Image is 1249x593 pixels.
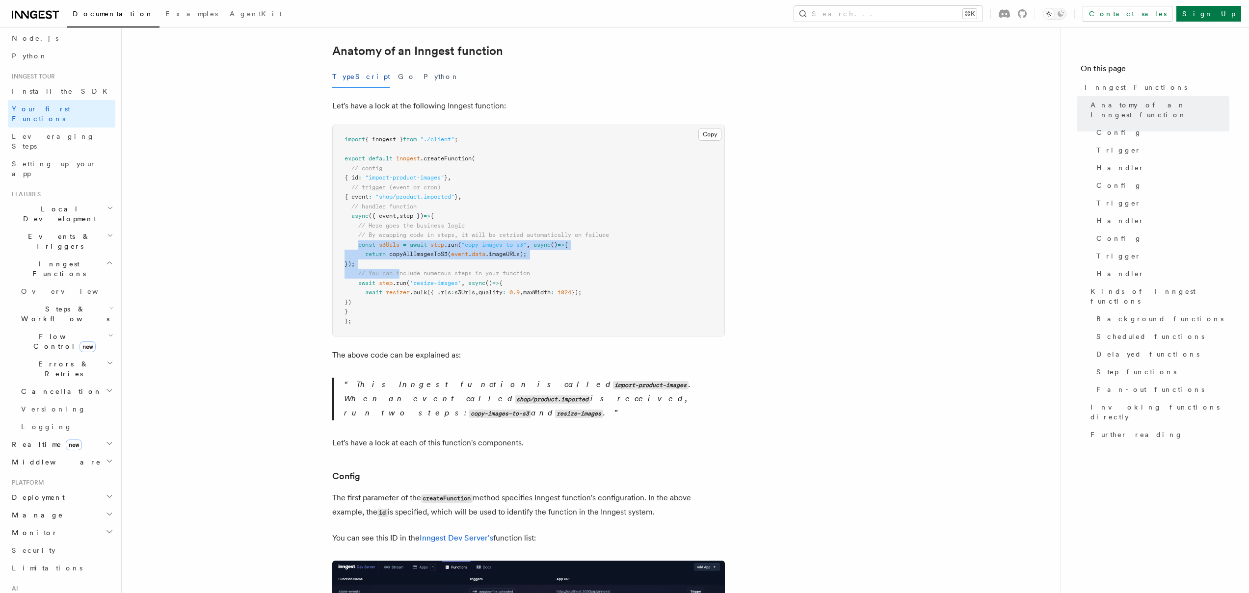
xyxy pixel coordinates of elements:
[8,436,115,453] button: Realtimenew
[345,260,355,267] span: });
[8,453,115,471] button: Middleware
[358,270,530,277] span: // You can include numerous steps in your function
[1096,349,1199,359] span: Delayed functions
[1092,230,1229,247] a: Config
[365,174,444,181] span: "import-product-images"
[1092,194,1229,212] a: Trigger
[461,280,465,286] span: ,
[365,251,386,258] span: return
[8,128,115,155] a: Leveraging Steps
[67,3,159,27] a: Documentation
[1087,283,1229,310] a: Kinds of Inngest functions
[527,241,530,248] span: ,
[533,241,551,248] span: async
[1087,398,1229,426] a: Invoking functions directly
[430,212,434,219] span: {
[1096,216,1144,226] span: Handler
[358,232,609,238] span: // By wrapping code in steps, it will be retried automatically on failure
[8,439,82,449] span: Realtime
[1087,96,1229,124] a: Anatomy of an Inngest function
[555,410,603,418] code: resize-images
[224,3,288,26] a: AgentKit
[345,136,365,143] span: import
[21,405,86,413] span: Versioning
[12,52,48,60] span: Python
[345,318,351,325] span: );
[406,280,410,286] span: (
[332,491,725,519] p: The first parameter of the method specifies Inngest function's configuration. In the above exampl...
[485,251,527,258] span: .imageURLs);
[8,492,65,502] span: Deployment
[451,289,454,296] span: :
[73,10,154,18] span: Documentation
[332,436,725,450] p: Let's have a look at each of this function's components.
[165,10,218,18] span: Examples
[1096,198,1141,208] span: Trigger
[369,193,372,200] span: :
[17,387,102,396] span: Cancellation
[430,241,444,248] span: step
[444,174,448,181] span: }
[8,559,115,577] a: Limitations
[520,289,523,296] span: ,
[332,348,725,362] p: The above code can be explained as:
[358,174,362,181] span: :
[1096,385,1204,394] span: Fan-out functions
[424,66,459,88] button: Python
[523,289,551,296] span: maxWidth
[17,355,115,383] button: Errors & Retries
[345,155,365,162] span: export
[375,193,454,200] span: "shop/product.imported"
[448,251,451,258] span: (
[1096,163,1144,173] span: Handler
[386,289,410,296] span: resizer
[1092,310,1229,328] a: Background functions
[365,289,382,296] span: await
[1092,141,1229,159] a: Trigger
[1096,314,1223,324] span: Background functions
[345,308,348,315] span: }
[12,564,82,572] span: Limitations
[472,251,485,258] span: data
[427,289,451,296] span: ({ urls
[472,155,475,162] span: (
[1092,212,1229,230] a: Handler
[461,241,527,248] span: "copy-images-to-s3"
[8,283,115,436] div: Inngest Functions
[351,165,382,172] span: // config
[12,105,70,123] span: Your first Functions
[8,232,107,251] span: Events & Triggers
[8,155,115,182] a: Setting up your app
[1092,381,1229,398] a: Fan-out functions
[1096,145,1141,155] span: Trigger
[12,132,95,150] span: Leveraging Steps
[21,423,72,431] span: Logging
[21,287,122,295] span: Overview
[159,3,224,26] a: Examples
[17,383,115,400] button: Cancellation
[1096,332,1204,341] span: Scheduled functions
[1092,265,1229,283] a: Handler
[468,280,485,286] span: async
[509,289,520,296] span: 0.9
[345,174,358,181] span: { id
[8,204,107,224] span: Local Development
[1092,159,1229,177] a: Handler
[369,212,396,219] span: ({ event
[345,193,369,200] span: { event
[358,280,375,286] span: await
[1081,78,1229,96] a: Inngest Functions
[17,304,109,324] span: Steps & Workflows
[451,251,468,258] span: event
[1092,328,1229,345] a: Scheduled functions
[8,100,115,128] a: Your first Functions
[8,190,41,198] span: Features
[698,128,721,141] button: Copy
[475,289,478,296] span: ,
[389,251,448,258] span: copyAllImagesToS3
[558,289,571,296] span: 1024
[17,300,115,328] button: Steps & Workflows
[1085,82,1187,92] span: Inngest Functions
[332,99,725,113] p: Let's have a look at the following Inngest function:
[8,200,115,228] button: Local Development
